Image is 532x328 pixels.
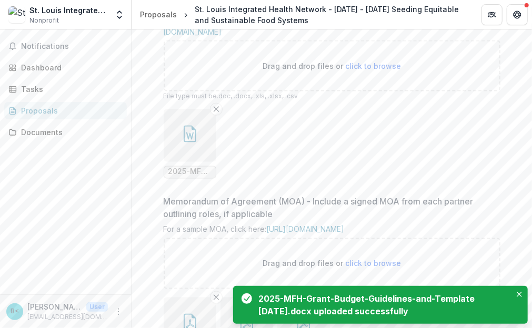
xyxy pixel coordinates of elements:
span: 2025-MFH-Grant-Budget-Guidelines-and-Template [DATE].docx [168,168,212,177]
button: Remove File [210,103,223,116]
a: [URL][DOMAIN_NAME] [267,225,345,234]
div: Proposals [21,105,118,116]
div: For a sample MOA, click here: [164,225,500,238]
button: Open entity switcher [112,4,127,25]
a: Proposals [4,102,127,119]
span: click to browse [345,259,401,268]
button: Partners [481,4,503,25]
p: [PERSON_NAME] <[EMAIL_ADDRESS][DOMAIN_NAME]> [27,301,82,312]
button: More [112,305,125,318]
p: User [86,302,108,312]
p: Drag and drop files or [263,258,401,269]
a: Proposals [136,7,181,22]
div: Tasks [21,84,118,95]
button: Close [513,288,526,301]
p: Memorandum of Agreement (MOA) - Include a signed MOA from each partner outlining roles, if applic... [164,196,494,221]
img: St. Louis Integrated Health Network [8,6,25,23]
button: Remove File [210,291,223,304]
a: Dashboard [4,59,127,76]
span: Nonprofit [29,16,59,25]
p: Drag and drop files or [263,60,401,71]
div: Remove File2025-MFH-Grant-Budget-Guidelines-and-Template [DATE].docx [164,109,216,179]
div: St. Louis Integrated Health Network - [DATE] - [DATE] Seeding Equitable and Sustainable Food Systems [195,4,465,26]
div: Notifications-bottom-right [229,282,532,328]
span: Notifications [21,42,123,51]
div: 2025-MFH-Grant-Budget-Guidelines-and-Template [DATE].docx uploaded successfully [258,292,507,317]
span: click to browse [345,61,401,70]
div: St. Louis Integrated Health Network [29,5,108,16]
div: Proposals [140,9,177,20]
button: Get Help [507,4,528,25]
nav: breadcrumb [136,2,469,28]
div: Dashboard [21,62,118,73]
a: Tasks [4,80,127,98]
a: Documents [4,124,127,141]
p: [EMAIL_ADDRESS][DOMAIN_NAME] [27,312,108,322]
div: Brittany Jones <bjones@stlouisihn.org> [11,308,19,315]
div: Documents [21,127,118,138]
p: File type must be .doc, .docx, .xls, .xlsx, .csv [164,91,500,101]
button: Notifications [4,38,127,55]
